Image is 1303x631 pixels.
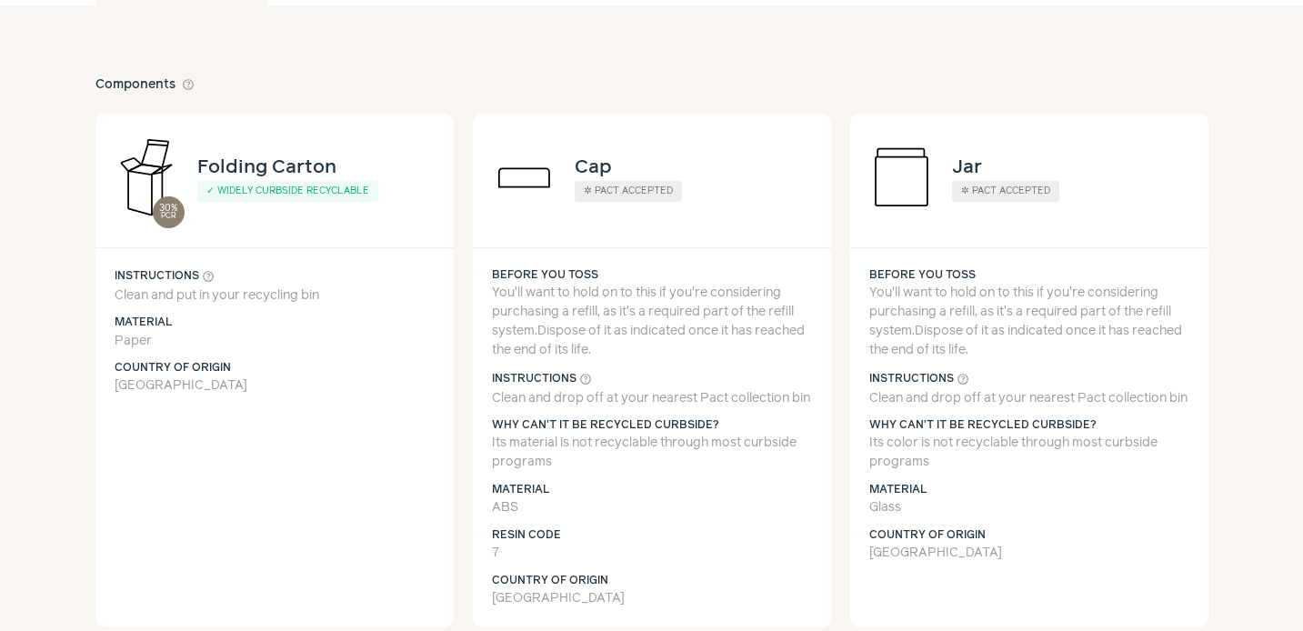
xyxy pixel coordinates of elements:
p: Clean and drop off at your nearest Pact collection bin [869,389,1189,408]
h5: Material [869,482,1189,498]
h5: Why can't it be recycled curbside? [492,417,812,434]
h5: Before you toss [869,267,1189,284]
h5: Material [115,315,435,331]
button: help_outline [182,75,195,95]
span: ✓ Widely curbside recyclable [206,186,369,195]
p: [GEOGRAPHIC_DATA] [115,376,435,396]
p: Its material is not recyclable through most curbside programs [492,434,812,472]
span: PCR [161,213,176,220]
h5: Resin code [492,527,812,544]
h5: Before you toss [492,267,812,284]
p: Glass [869,498,1189,517]
img: component icon [850,126,952,228]
h5: Country of origin [492,573,812,589]
h5: Instructions [115,267,435,286]
p: [GEOGRAPHIC_DATA] [869,544,1189,563]
img: component icon [473,126,575,228]
button: help_outline [579,370,592,389]
p: ABS [492,498,812,517]
p: [GEOGRAPHIC_DATA] [492,589,812,608]
h5: Material [492,482,812,498]
h5: Why can't it be recycled curbside? [869,417,1189,434]
p: You'll want to hold on to this if you're considering purchasing a refill, as it's a required part... [869,284,1189,360]
h4: Folding Carton [197,153,336,182]
h5: Country of origin [869,527,1189,544]
h4: Cap [575,153,612,182]
h4: Jar [952,153,982,182]
h5: Instructions [492,370,812,389]
h5: Instructions [869,370,1189,389]
p: Its color is not recyclable through most curbside programs [869,434,1189,472]
span: 30% [159,204,177,214]
p: Clean and drop off at your nearest Pact collection bin [492,389,812,408]
span: ✲ Pact accepted [961,186,1050,195]
p: Clean and put in your recycling bin [115,286,435,305]
button: help_outline [957,370,969,389]
span: ✲ Pact accepted [584,186,673,195]
p: Paper [115,332,435,351]
button: help_outline [202,267,215,286]
h2: Components [95,75,195,95]
img: component icon [95,126,197,228]
p: You'll want to hold on to this if you're considering purchasing a refill, as it's a required part... [492,284,812,360]
p: 7 [492,544,812,563]
h5: Country of origin [115,360,435,376]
